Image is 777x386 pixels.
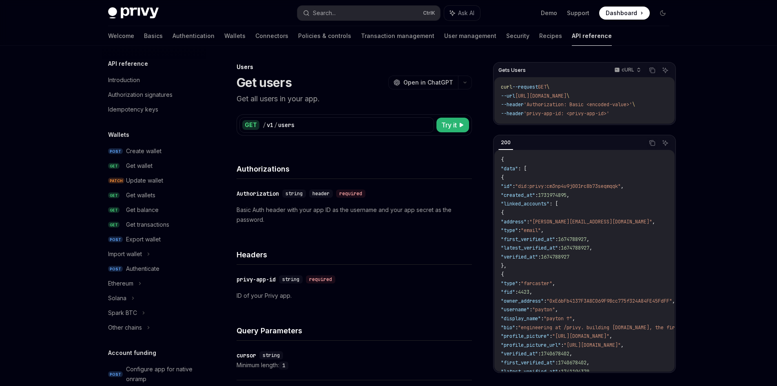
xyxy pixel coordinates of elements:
[567,9,589,17] a: Support
[558,236,587,243] span: 1674788927
[512,84,538,90] span: --request
[501,298,544,304] span: "owner_address"
[552,280,555,287] span: ,
[621,183,624,190] span: ,
[126,264,159,274] div: Authenticate
[444,26,496,46] a: User management
[518,227,521,234] span: :
[610,63,644,77] button: cURL
[547,298,672,304] span: "0xE6bFb4137F3A8C069F98cc775f324A84FE45FdFF"
[126,146,162,156] div: Create wallet
[126,176,163,185] div: Update wallet
[102,144,206,158] a: POSTCreate wallet
[561,245,589,251] span: 1674788927
[547,84,549,90] span: \
[298,26,351,46] a: Policies & controls
[518,165,527,172] span: : [
[622,67,634,73] p: cURL
[237,360,472,370] div: Minimum length:
[336,190,365,198] div: required
[518,280,521,287] span: :
[506,26,529,46] a: Security
[524,101,632,108] span: 'Authorization: Basic <encoded-value>'
[521,227,541,234] span: "email"
[102,102,206,117] a: Idempotency keys
[501,245,558,251] span: "latest_verified_at"
[512,183,515,190] span: :
[501,342,561,348] span: "profile_picture_url"
[544,298,547,304] span: :
[282,276,299,283] span: string
[108,266,123,272] span: POST
[501,174,504,181] span: {
[518,289,529,295] span: 4423
[501,324,515,331] span: "bio"
[102,261,206,276] a: POSTAuthenticate
[501,192,535,199] span: "created_at"
[555,359,558,366] span: :
[267,121,273,129] div: v1
[312,190,330,197] span: header
[102,173,206,188] a: PATCHUpdate wallet
[108,192,120,199] span: GET
[297,6,440,20] button: Search...CtrlK
[501,101,524,108] span: --header
[515,93,567,99] span: [URL][DOMAIN_NAME]
[108,249,142,259] div: Import wallet
[501,359,555,366] span: "first_verified_at"
[652,219,655,225] span: ,
[538,254,541,260] span: :
[561,342,564,348] span: :
[108,59,148,69] h5: API reference
[527,219,529,225] span: :
[108,293,126,303] div: Solana
[561,368,589,375] span: 1741194370
[538,192,567,199] span: 1731974895
[108,163,120,169] span: GET
[126,205,159,215] div: Get balance
[361,26,434,46] a: Transaction management
[501,263,507,269] span: },
[444,6,480,20] button: Ask AI
[237,190,279,198] div: Authorization
[108,207,120,213] span: GET
[660,65,671,76] button: Ask AI
[515,324,518,331] span: :
[458,9,474,17] span: Ask AI
[108,279,133,288] div: Ethereum
[647,138,657,148] button: Copy the contents from the code block
[108,323,142,332] div: Other chains
[532,306,555,313] span: "payton"
[501,156,504,163] span: {
[539,26,562,46] a: Recipes
[501,315,541,322] span: "display_name"
[549,201,558,207] span: : [
[279,361,288,370] code: 1
[388,76,458,89] button: Open in ChatGPT
[501,333,549,339] span: "profile_picture"
[237,75,292,90] h1: Get users
[436,118,469,132] button: Try it
[501,271,504,278] span: {
[621,342,624,348] span: ,
[501,254,538,260] span: "verified_at"
[538,84,547,90] span: GET
[278,121,294,129] div: users
[524,110,609,117] span: 'privy-app-id: <privy-app-id>'
[237,63,472,71] div: Users
[102,217,206,232] a: GETGet transactions
[108,237,123,243] span: POST
[541,227,544,234] span: ,
[255,26,288,46] a: Connectors
[102,188,206,203] a: GETGet wallets
[541,350,569,357] span: 1740678402
[589,245,592,251] span: ,
[108,371,123,377] span: POST
[108,75,140,85] div: Introduction
[501,201,549,207] span: "linked_accounts"
[102,232,206,247] a: POSTExport wallet
[535,192,538,199] span: :
[237,249,472,260] h4: Headers
[403,78,453,87] span: Open in ChatGPT
[237,325,472,336] h4: Query Parameters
